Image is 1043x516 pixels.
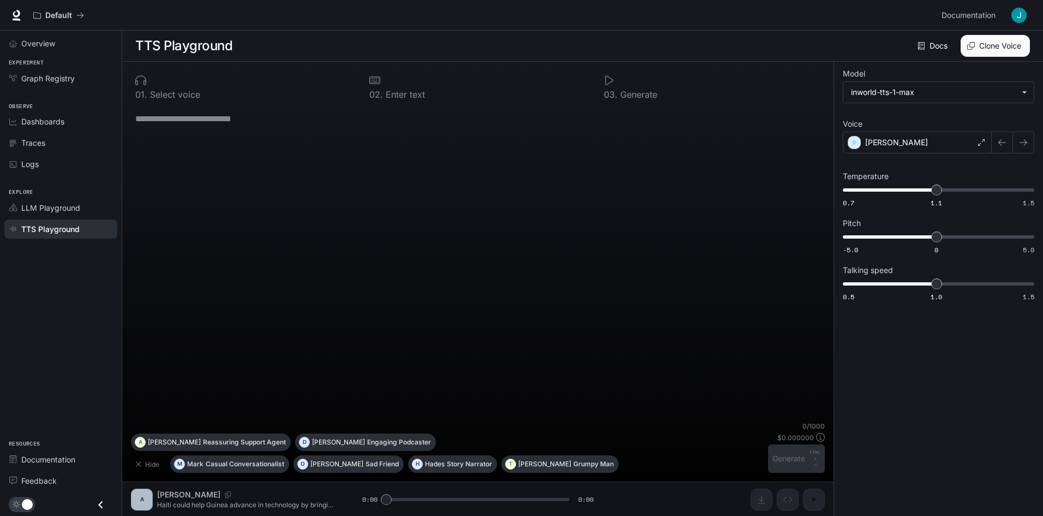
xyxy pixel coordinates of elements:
p: Select voice [147,90,200,99]
div: inworld-tts-1-max [843,82,1034,103]
span: 1.5 [1023,198,1034,207]
button: Hide [131,455,166,473]
button: MMarkCasual Conversationalist [170,455,289,473]
div: D [299,434,309,451]
a: Docs [915,35,952,57]
p: Hades [425,461,445,467]
span: 5.0 [1023,245,1034,254]
a: Logs [4,155,117,174]
span: Documentation [21,454,75,465]
button: A[PERSON_NAME]Reassuring Support Agent [131,434,291,451]
a: Dashboards [4,112,117,131]
span: Documentation [942,9,996,22]
button: User avatar [1008,4,1030,26]
div: M [175,455,184,473]
span: -5.0 [843,245,858,254]
p: Engaging Podcaster [367,439,431,446]
p: Model [843,70,865,78]
span: 0 [934,245,938,254]
button: Clone Voice [961,35,1030,57]
p: 0 2 . [369,90,383,99]
span: Feedback [21,475,57,487]
p: Grumpy Man [573,461,614,467]
span: 0.7 [843,198,854,207]
p: Casual Conversationalist [206,461,284,467]
p: Generate [618,90,657,99]
img: User avatar [1011,8,1027,23]
p: 0 3 . [604,90,618,99]
a: Traces [4,133,117,152]
p: $ 0.000000 [777,433,814,442]
p: Mark [187,461,203,467]
p: Default [45,11,72,20]
button: T[PERSON_NAME]Grumpy Man [501,455,619,473]
h1: TTS Playground [135,35,232,57]
span: Logs [21,158,39,170]
span: Traces [21,137,45,149]
span: 1.1 [931,198,942,207]
p: [PERSON_NAME] [310,461,363,467]
p: [PERSON_NAME] [865,137,928,148]
a: TTS Playground [4,220,117,239]
span: Dashboards [21,116,64,127]
span: 1.0 [931,292,942,301]
span: 0.5 [843,292,854,301]
span: Overview [21,38,55,49]
button: Close drawer [88,494,113,516]
button: HHadesStory Narrator [408,455,497,473]
p: 0 / 1000 [802,422,825,431]
span: Graph Registry [21,73,75,84]
p: [PERSON_NAME] [148,439,201,446]
p: Temperature [843,173,889,180]
a: LLM Playground [4,198,117,217]
a: Documentation [937,4,1004,26]
span: Dark mode toggle [22,498,33,510]
p: Sad Friend [365,461,399,467]
p: Enter text [383,90,425,99]
a: Documentation [4,450,117,469]
button: All workspaces [28,4,89,26]
a: Feedback [4,471,117,490]
p: [PERSON_NAME] [518,461,571,467]
p: Story Narrator [447,461,492,467]
a: Graph Registry [4,69,117,88]
span: 1.5 [1023,292,1034,301]
button: O[PERSON_NAME]Sad Friend [293,455,404,473]
p: Reassuring Support Agent [203,439,286,446]
p: Talking speed [843,266,893,274]
button: D[PERSON_NAME]Engaging Podcaster [295,434,436,451]
p: Voice [843,120,862,128]
div: A [135,434,145,451]
span: TTS Playground [21,223,80,235]
p: Pitch [843,220,861,227]
div: O [298,455,308,473]
span: LLM Playground [21,202,80,213]
div: H [412,455,422,473]
div: T [506,455,515,473]
p: 0 1 . [135,90,147,99]
a: Overview [4,34,117,53]
div: inworld-tts-1-max [851,87,1016,98]
p: [PERSON_NAME] [312,439,365,446]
